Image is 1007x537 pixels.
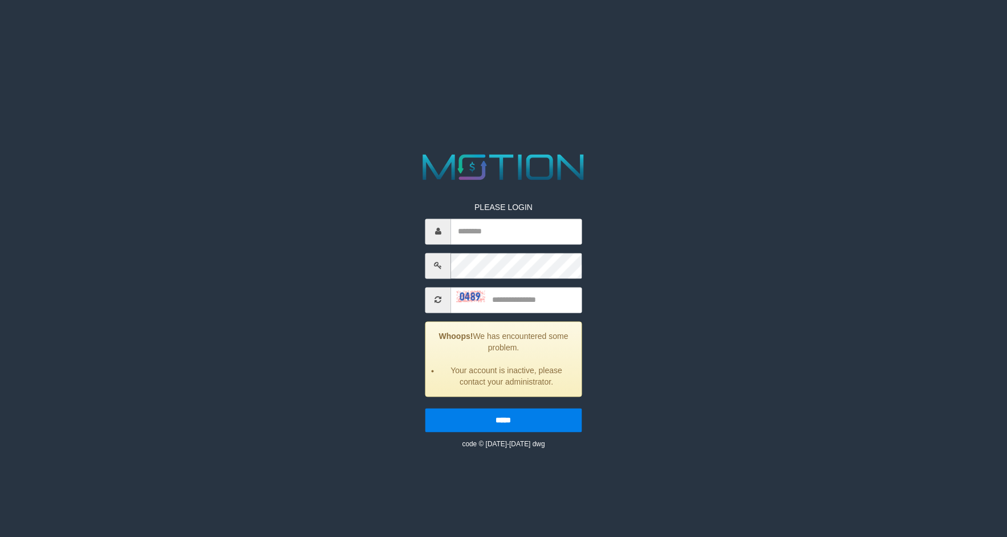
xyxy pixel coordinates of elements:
[415,150,591,184] img: MOTION_logo.png
[440,365,572,387] li: Your account is inactive, please contact your administrator.
[462,440,545,448] small: code © [DATE]-[DATE] dwg
[425,201,582,213] p: PLEASE LOGIN
[425,321,582,397] div: We has encountered some problem.
[439,332,473,341] strong: Whoops!
[457,291,485,302] img: captcha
